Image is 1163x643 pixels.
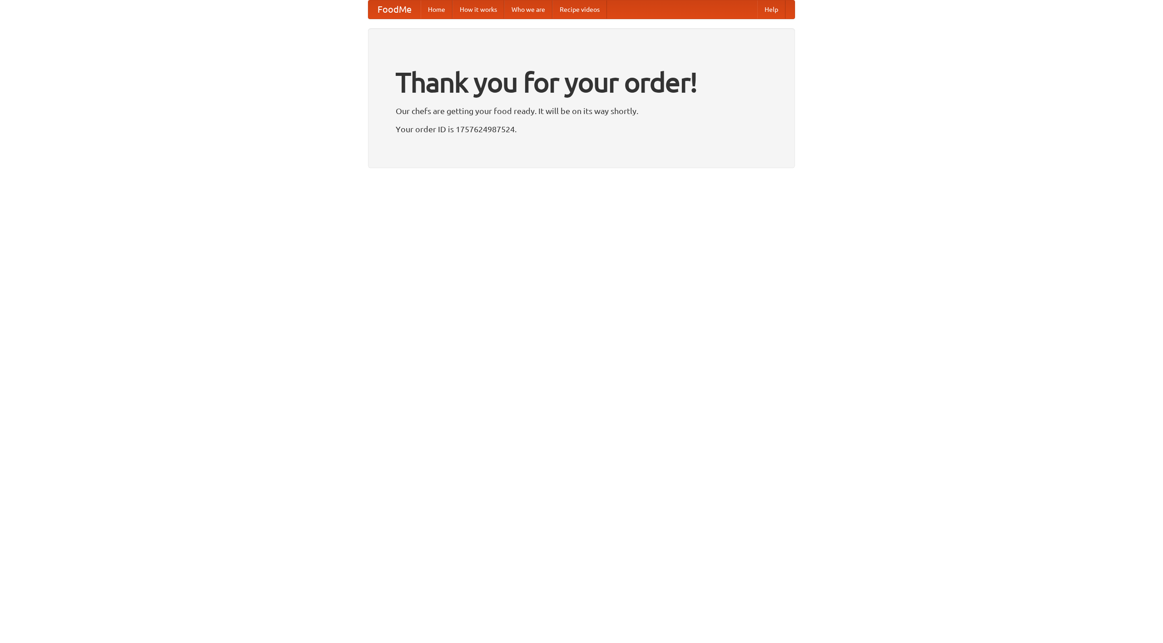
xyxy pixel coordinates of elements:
a: How it works [452,0,504,19]
a: Who we are [504,0,552,19]
p: Your order ID is 1757624987524. [396,122,767,136]
a: Recipe videos [552,0,607,19]
p: Our chefs are getting your food ready. It will be on its way shortly. [396,104,767,118]
h1: Thank you for your order! [396,60,767,104]
a: FoodMe [368,0,421,19]
a: Help [757,0,785,19]
a: Home [421,0,452,19]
